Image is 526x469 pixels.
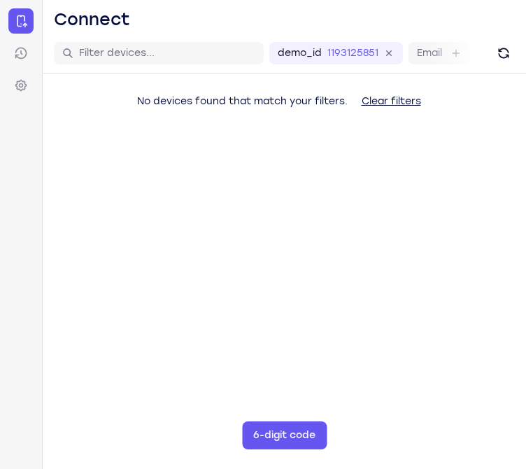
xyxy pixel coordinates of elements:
[278,46,322,60] label: demo_id
[79,46,255,60] input: Filter devices...
[350,87,432,115] button: Clear filters
[8,73,34,98] a: Settings
[8,8,34,34] a: Connect
[242,421,327,449] button: 6-digit code
[492,42,515,64] button: Refresh
[8,41,34,66] a: Sessions
[417,46,442,60] label: Email
[54,8,130,31] h1: Connect
[137,95,348,107] span: No devices found that match your filters.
